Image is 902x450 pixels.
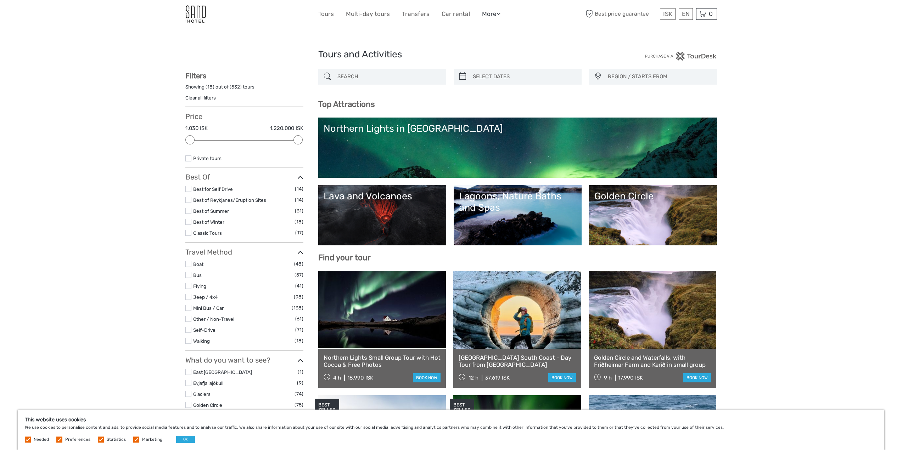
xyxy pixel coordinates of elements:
[318,253,371,262] b: Find your tour
[193,208,229,214] a: Best of Summer
[442,9,470,19] a: Car rental
[292,304,303,312] span: (138)
[548,373,576,382] a: book now
[193,316,234,322] a: Other / Non-Travel
[333,375,341,381] span: 4 h
[708,10,714,17] span: 0
[295,315,303,323] span: (61)
[459,190,576,240] a: Lagoons, Nature Baths and Spas
[176,436,195,443] button: OK
[193,305,224,311] a: Mini Bus / Car
[295,229,303,237] span: (17)
[185,125,208,132] label: 1.030 ISK
[663,10,672,17] span: ISK
[185,356,303,364] h3: What do you want to see?
[594,190,712,240] a: Golden Circle
[10,12,80,18] p: We're away right now. Please check back later!
[324,190,441,202] div: Lava and Volcanoes
[347,375,373,381] div: 18.990 ISK
[485,375,510,381] div: 37.619 ISK
[295,326,303,334] span: (71)
[231,84,240,90] label: 532
[294,293,303,301] span: (98)
[193,338,210,344] a: Walking
[82,11,90,19] button: Open LiveChat chat widget
[294,260,303,268] span: (48)
[207,84,213,90] label: 18
[584,8,658,20] span: Best price guarantee
[193,155,222,161] a: Private tours
[295,271,303,279] span: (57)
[193,391,211,397] a: Glaciers
[315,399,339,416] div: BEST SELLER
[65,437,90,443] label: Preferences
[25,417,877,423] h5: This website uses cookies
[18,410,884,450] div: We use cookies to personalise content and ads, to provide social media features and to analyse ou...
[605,71,713,82] button: REGION / STARTS FROM
[295,337,303,345] span: (18)
[297,379,303,387] span: (9)
[193,261,203,267] a: Boat
[402,9,430,19] a: Transfers
[185,5,206,23] img: 186-9edf1c15-b972-4976-af38-d04df2434085_logo_small.jpg
[185,84,303,95] div: Showing ( ) out of ( ) tours
[295,196,303,204] span: (14)
[594,354,711,369] a: Golden Circle and Waterfalls, with Friðheimar Farm and Kerið in small group
[270,125,303,132] label: 1.220.000 ISK
[482,9,500,19] a: More
[142,437,162,443] label: Marketing
[324,190,441,240] a: Lava and Volcanoes
[295,401,303,409] span: (75)
[107,437,126,443] label: Statistics
[193,272,202,278] a: Bus
[324,354,441,369] a: Northern Lights Small Group Tour with Hot Cocoa & Free Photos
[193,186,233,192] a: Best for Self Drive
[594,190,712,202] div: Golden Circle
[413,373,441,382] a: book now
[679,8,693,20] div: EN
[185,173,303,181] h3: Best Of
[683,373,711,382] a: book now
[470,70,578,83] input: SELECT DATES
[193,402,222,408] a: Golden Circle
[193,380,223,386] a: Eyjafjallajökull
[469,375,478,381] span: 12 h
[645,52,717,61] img: PurchaseViaTourDesk.png
[295,282,303,290] span: (41)
[295,390,303,398] span: (74)
[295,185,303,193] span: (14)
[459,354,576,369] a: [GEOGRAPHIC_DATA] South Coast - Day Tour from [GEOGRAPHIC_DATA]
[193,283,206,289] a: Flying
[193,219,224,225] a: Best of Winter
[335,70,443,83] input: SEARCH
[298,368,303,376] span: (1)
[193,369,252,375] a: East [GEOGRAPHIC_DATA]
[34,437,49,443] label: Needed
[459,190,576,213] div: Lagoons, Nature Baths and Spas
[346,9,390,19] a: Multi-day tours
[185,248,303,256] h3: Travel Method
[193,197,266,203] a: Best of Reykjanes/Eruption Sites
[450,399,474,416] div: BEST SELLER
[618,375,643,381] div: 17.990 ISK
[185,72,206,80] strong: Filters
[185,95,216,101] a: Clear all filters
[193,327,215,333] a: Self-Drive
[604,375,612,381] span: 9 h
[185,112,303,121] h3: Price
[324,123,712,172] a: Northern Lights in [GEOGRAPHIC_DATA]
[318,49,584,60] h1: Tours and Activities
[318,99,375,109] b: Top Attractions
[324,123,712,134] div: Northern Lights in [GEOGRAPHIC_DATA]
[193,230,222,236] a: Classic Tours
[295,207,303,215] span: (31)
[193,294,218,300] a: Jeep / 4x4
[318,9,334,19] a: Tours
[295,218,303,226] span: (18)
